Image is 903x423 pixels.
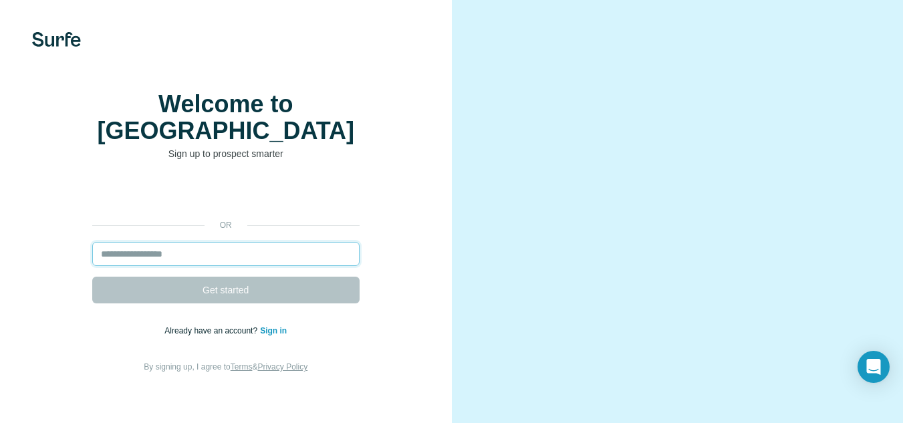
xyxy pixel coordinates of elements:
p: or [205,219,247,231]
div: Open Intercom Messenger [858,351,890,383]
span: Already have an account? [164,326,260,335]
a: Sign in [260,326,287,335]
h1: Welcome to [GEOGRAPHIC_DATA] [92,91,360,144]
a: Privacy Policy [257,362,307,372]
span: By signing up, I agree to & [144,362,307,372]
img: Surfe's logo [32,32,81,47]
p: Sign up to prospect smarter [92,147,360,160]
iframe: Sign in with Google Button [86,180,366,210]
a: Terms [231,362,253,372]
